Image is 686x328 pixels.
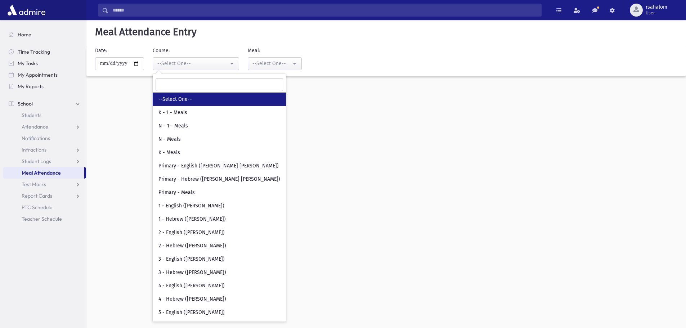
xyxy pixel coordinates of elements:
span: Teacher Schedule [22,216,62,222]
span: Time Tracking [18,49,50,55]
label: Date: [95,47,107,54]
span: Meal Attendance [22,170,61,176]
img: AdmirePro [6,3,47,17]
a: Report Cards [3,190,86,202]
span: Test Marks [22,181,46,188]
span: Primary - Meals [158,189,195,196]
a: PTC Schedule [3,202,86,213]
a: Home [3,29,86,40]
span: PTC Schedule [22,204,53,211]
span: My Tasks [18,60,38,67]
span: 3 - Hebrew ([PERSON_NAME]) [158,269,226,276]
a: Time Tracking [3,46,86,58]
span: 1 - Hebrew ([PERSON_NAME]) [158,216,226,223]
span: Home [18,31,31,38]
input: Search [108,4,541,17]
input: Search [156,78,283,91]
label: Course: [153,47,170,54]
a: My Appointments [3,69,86,81]
button: --Select One-- [248,57,302,70]
span: Report Cards [22,193,52,199]
span: Student Logs [22,158,51,165]
h5: Meal Attendance Entry [92,26,680,38]
span: Attendance [22,123,48,130]
span: --Select One-- [158,96,192,103]
span: 2 - Hebrew ([PERSON_NAME]) [158,242,226,250]
a: School [3,98,86,109]
span: 5 - English ([PERSON_NAME]) [158,309,225,316]
span: Primary - Hebrew ([PERSON_NAME] [PERSON_NAME]) [158,176,280,183]
span: N - Meals [158,136,181,143]
span: Students [22,112,41,118]
a: Student Logs [3,156,86,167]
span: My Appointments [18,72,58,78]
span: My Reports [18,83,44,90]
label: Meal: [248,47,260,54]
span: 4 - English ([PERSON_NAME]) [158,282,225,289]
span: Notifications [22,135,50,141]
div: --Select One-- [252,60,291,67]
span: 4 - Hebrew ([PERSON_NAME]) [158,296,226,303]
span: K - 1 - Meals [158,109,187,116]
span: 2 - English ([PERSON_NAME]) [158,229,225,236]
span: 1 - English ([PERSON_NAME]) [158,202,224,210]
span: K - Meals [158,149,180,156]
a: Students [3,109,86,121]
span: School [18,100,33,107]
a: My Tasks [3,58,86,69]
span: 3 - English ([PERSON_NAME]) [158,256,225,263]
span: rsahalom [646,4,667,10]
a: Attendance [3,121,86,132]
a: My Reports [3,81,86,92]
span: Infractions [22,147,46,153]
span: N - 1 - Meals [158,122,188,130]
a: Meal Attendance [3,167,84,179]
a: Infractions [3,144,86,156]
a: Test Marks [3,179,86,190]
span: Primary - English ([PERSON_NAME] [PERSON_NAME]) [158,162,279,170]
button: --Select One-- [153,57,239,70]
a: Teacher Schedule [3,213,86,225]
div: --Select One-- [157,60,229,67]
a: Notifications [3,132,86,144]
span: User [646,10,667,16]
